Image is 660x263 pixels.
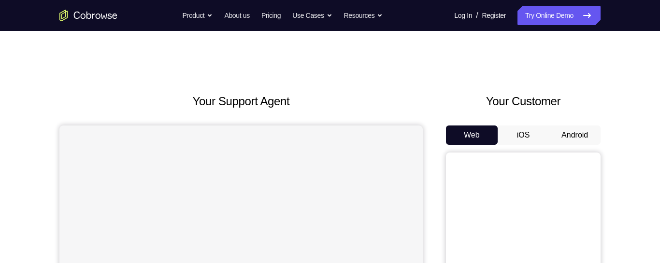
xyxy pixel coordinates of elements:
button: Web [446,125,498,145]
a: Pricing [261,6,281,25]
a: Register [482,6,506,25]
a: About us [224,6,249,25]
button: Android [549,125,601,145]
button: Product [183,6,213,25]
a: Try Online Demo [517,6,601,25]
h2: Your Support Agent [59,93,423,110]
button: Use Cases [292,6,332,25]
a: Go to the home page [59,10,117,21]
h2: Your Customer [446,93,601,110]
a: Log In [454,6,472,25]
button: iOS [498,125,549,145]
button: Resources [344,6,383,25]
span: / [476,10,478,21]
